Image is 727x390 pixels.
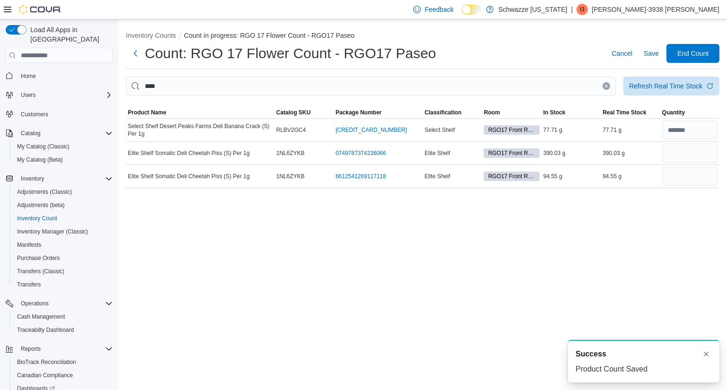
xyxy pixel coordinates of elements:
[541,171,601,182] div: 94.55 g
[9,185,116,199] button: Adjustments (Classic)
[2,172,116,185] button: Inventory
[13,279,44,290] a: Transfers
[275,107,334,118] button: Catalog SKU
[17,281,41,288] span: Transfers
[498,4,567,15] p: Schwazze [US_STATE]
[666,44,719,63] button: End Count
[571,4,573,15] p: |
[425,109,461,116] span: Classification
[9,199,116,212] button: Adjustments (beta)
[576,348,712,360] div: Notification
[13,311,113,322] span: Cash Management
[13,252,113,264] span: Purchase Orders
[13,186,76,198] a: Adjustments (Classic)
[13,199,113,211] span: Adjustments (beta)
[17,128,44,139] button: Catalog
[13,239,113,251] span: Manifests
[13,279,113,290] span: Transfers
[128,122,273,138] span: Select Shelf Desert Peaks Farms Deli Banana Crack (S) Per 1g
[461,5,481,15] input: Dark Mode
[21,111,48,118] span: Customers
[17,313,65,321] span: Cash Management
[484,109,500,116] span: Room
[276,109,311,116] span: Catalog SKU
[17,143,70,150] span: My Catalog (Classic)
[13,356,113,368] span: BioTrack Reconciliation
[17,173,113,184] span: Inventory
[21,91,35,99] span: Users
[612,49,632,58] span: Cancel
[2,88,116,102] button: Users
[17,298,53,309] button: Operations
[17,173,48,184] button: Inventory
[677,49,709,58] span: End Count
[2,127,116,140] button: Catalog
[700,348,712,360] button: Dismiss toast
[13,252,64,264] a: Purchase Orders
[21,345,41,353] span: Reports
[17,70,40,82] a: Home
[17,241,41,249] span: Manifests
[21,72,36,80] span: Home
[2,297,116,310] button: Operations
[334,107,423,118] button: Package Number
[9,238,116,251] button: Manifests
[276,173,305,180] span: 1NL6ZYKB
[603,109,646,116] span: Real Time Stock
[484,148,539,158] span: RGO17 Front Room
[13,154,67,165] a: My Catalog (Beta)
[126,77,616,95] input: This is a search bar. After typing your query, hit enter to filter the results lower in the page.
[13,356,80,368] a: BioTrack Reconciliation
[126,32,176,39] button: Inventory Counts
[17,215,57,222] span: Inventory Count
[17,358,76,366] span: BioTrack Reconciliation
[13,266,113,277] span: Transfers (Classic)
[13,324,78,336] a: Traceabilty Dashboard
[9,251,116,265] button: Purchase Orders
[541,107,601,118] button: In Stock
[17,128,113,139] span: Catalog
[17,108,113,120] span: Customers
[13,154,113,165] span: My Catalog (Beta)
[629,81,702,91] div: Refresh Real Time Stock
[13,311,69,322] a: Cash Management
[13,226,113,237] span: Inventory Manager (Classic)
[128,173,249,180] span: Elite Shelf Somatic Deli Cheetah Piss (S) Per 1g
[576,348,606,360] span: Success
[17,254,60,262] span: Purchase Orders
[9,140,116,153] button: My Catalog (Classic)
[128,149,249,157] span: Elite Shelf Somatic Deli Cheetah Piss (S) Per 1g
[601,107,660,118] button: Real Time Stock
[17,69,113,81] span: Home
[640,44,663,63] button: Save
[21,175,44,182] span: Inventory
[336,173,386,180] a: 6612541269117118
[9,369,116,382] button: Canadian Compliance
[27,25,113,44] span: Load All Apps in [GEOGRAPHIC_DATA]
[484,172,539,181] span: RGO17 Front Room
[13,213,113,224] span: Inventory Count
[17,298,113,309] span: Operations
[2,342,116,355] button: Reports
[17,89,39,101] button: Users
[592,4,719,15] p: [PERSON_NAME]-3938 [PERSON_NAME]
[425,5,453,14] span: Feedback
[17,343,44,355] button: Reports
[17,268,64,275] span: Transfers (Classic)
[543,109,566,116] span: In Stock
[13,324,113,336] span: Traceabilty Dashboard
[13,370,77,381] a: Canadian Compliance
[603,82,610,90] button: Clear input
[9,310,116,323] button: Cash Management
[13,239,45,251] a: Manifests
[601,147,660,159] div: 390.03 g
[662,109,685,116] span: Quantity
[336,109,381,116] span: Package Number
[9,212,116,225] button: Inventory Count
[13,186,113,198] span: Adjustments (Classic)
[576,4,588,15] div: Isaac-3938 Holliday
[17,228,88,235] span: Inventory Manager (Classic)
[9,265,116,278] button: Transfers (Classic)
[13,141,73,152] a: My Catalog (Classic)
